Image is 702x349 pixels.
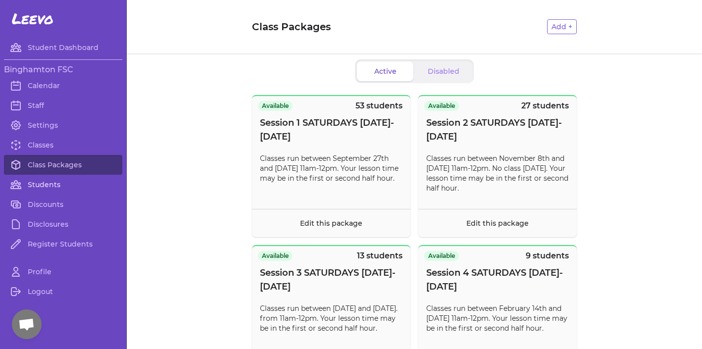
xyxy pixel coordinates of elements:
[4,234,122,254] a: Register Students
[357,250,402,262] p: 13 students
[418,95,577,237] button: Available27 studentsSession 2 SATURDAYS [DATE]-[DATE]Classes run between November 8th and [DATE] ...
[4,262,122,282] a: Profile
[4,64,122,76] h3: Binghamton FSC
[4,155,122,175] a: Class Packages
[424,251,459,261] span: Available
[4,282,122,301] a: Logout
[4,115,122,135] a: Settings
[4,195,122,214] a: Discounts
[260,116,402,144] span: Session 1 SATURDAYS [DATE]-[DATE]
[521,100,569,112] p: 27 students
[547,19,577,34] button: Add +
[426,303,569,333] p: Classes run between February 14th and [DATE] 11am-12pm. Your lesson time may be in the first or s...
[252,95,410,237] button: Available53 studentsSession 1 SATURDAYS [DATE]-[DATE]Classes run between September 27th and [DATE...
[466,219,529,228] a: Edit this package
[300,219,362,228] a: Edit this package
[355,100,402,112] p: 53 students
[426,266,569,294] span: Session 4 SATURDAYS [DATE]-[DATE]
[4,214,122,234] a: Disclosures
[4,96,122,115] a: Staff
[260,153,402,183] p: Classes run between September 27th and [DATE] 11am-12pm. Your lesson time may be in the first or ...
[258,251,293,261] span: Available
[526,250,569,262] p: 9 students
[424,101,459,111] span: Available
[4,175,122,195] a: Students
[357,61,413,81] button: Active
[12,10,53,28] span: Leevo
[12,309,42,339] div: Open chat
[4,76,122,96] a: Calendar
[260,266,402,294] span: Session 3 SATURDAYS [DATE]-[DATE]
[4,38,122,57] a: Student Dashboard
[258,101,293,111] span: Available
[4,135,122,155] a: Classes
[415,61,472,81] button: Disabled
[426,116,569,144] span: Session 2 SATURDAYS [DATE]-[DATE]
[426,153,569,193] p: Classes run between November 8th and [DATE] 11am-12pm. No class [DATE]. Your lesson time may be i...
[260,303,402,333] p: Classes run between [DATE] and [DATE]. from 11am-12pm. Your lesson time may be in the first or se...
